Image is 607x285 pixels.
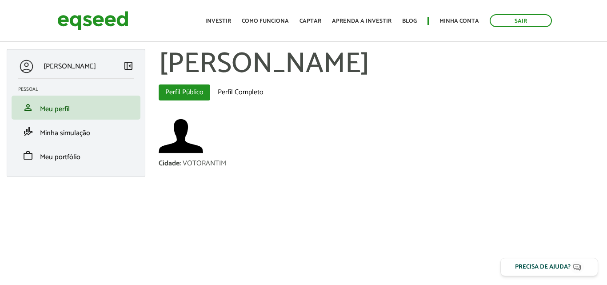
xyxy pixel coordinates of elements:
[40,127,90,139] span: Minha simulação
[18,102,134,113] a: personMeu perfil
[159,114,203,158] img: Foto de JOEL GONÇALVES MARTINS
[23,150,33,161] span: work
[159,49,601,80] h1: [PERSON_NAME]
[159,84,210,100] a: Perfil Público
[242,18,289,24] a: Como funciona
[123,60,134,73] a: Colapsar menu
[40,151,80,163] span: Meu portfólio
[44,62,96,71] p: [PERSON_NAME]
[439,18,479,24] a: Minha conta
[183,160,226,167] div: VOTORANTIM
[402,18,417,24] a: Blog
[18,87,140,92] h2: Pessoal
[300,18,321,24] a: Captar
[40,103,70,115] span: Meu perfil
[332,18,391,24] a: Aprenda a investir
[159,114,203,158] a: Ver perfil do usuário.
[490,14,552,27] a: Sair
[123,60,134,71] span: left_panel_close
[211,84,270,100] a: Perfil Completo
[23,102,33,113] span: person
[18,126,134,137] a: finance_modeMinha simulação
[12,120,140,144] li: Minha simulação
[180,157,181,169] span: :
[23,126,33,137] span: finance_mode
[159,160,183,167] div: Cidade
[12,144,140,168] li: Meu portfólio
[205,18,231,24] a: Investir
[57,9,128,32] img: EqSeed
[18,150,134,161] a: workMeu portfólio
[12,96,140,120] li: Meu perfil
